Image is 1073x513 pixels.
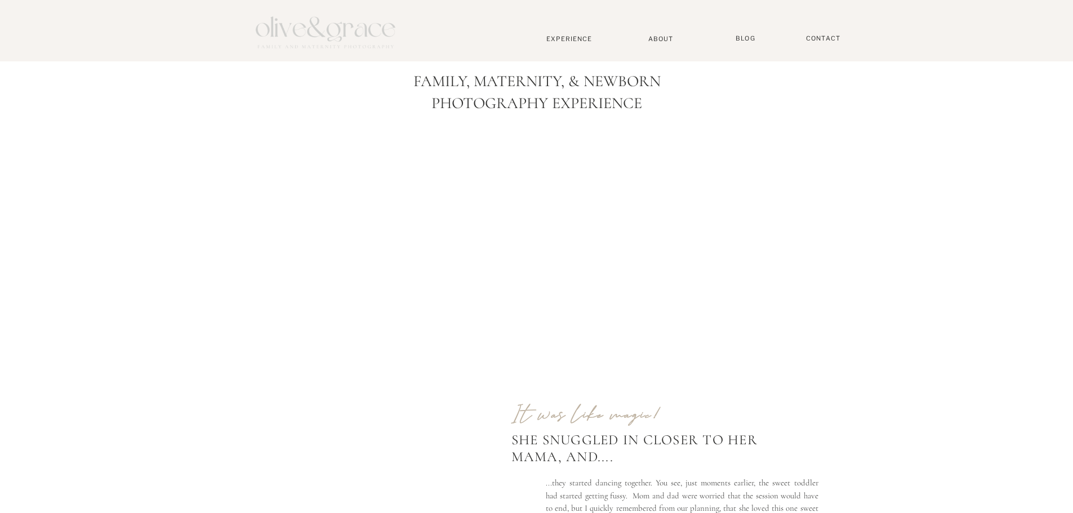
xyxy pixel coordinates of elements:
[532,35,607,43] a: Experience
[281,72,793,91] h1: Family, Maternity, & Newborn
[644,35,678,42] a: About
[511,402,661,427] b: It was like magic!
[511,431,811,483] div: She snuggled in closer to her mama, and....
[801,34,846,43] a: Contact
[732,34,760,43] a: BLOG
[415,94,660,122] p: Photography Experience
